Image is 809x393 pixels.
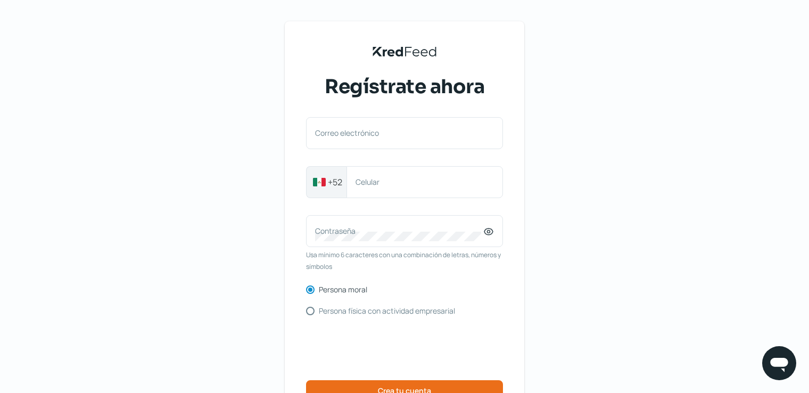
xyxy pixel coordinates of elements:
[306,249,503,272] span: Usa mínimo 6 caracteres con una combinación de letras, números y símbolos
[315,226,483,236] label: Contraseña
[324,328,485,370] iframe: reCAPTCHA
[319,307,455,315] label: Persona física con actividad empresarial
[769,353,790,374] img: chatIcon
[319,286,367,293] label: Persona moral
[315,128,483,138] label: Correo electrónico
[328,176,342,189] span: +52
[356,177,483,187] label: Celular
[325,73,484,100] span: Regístrate ahora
